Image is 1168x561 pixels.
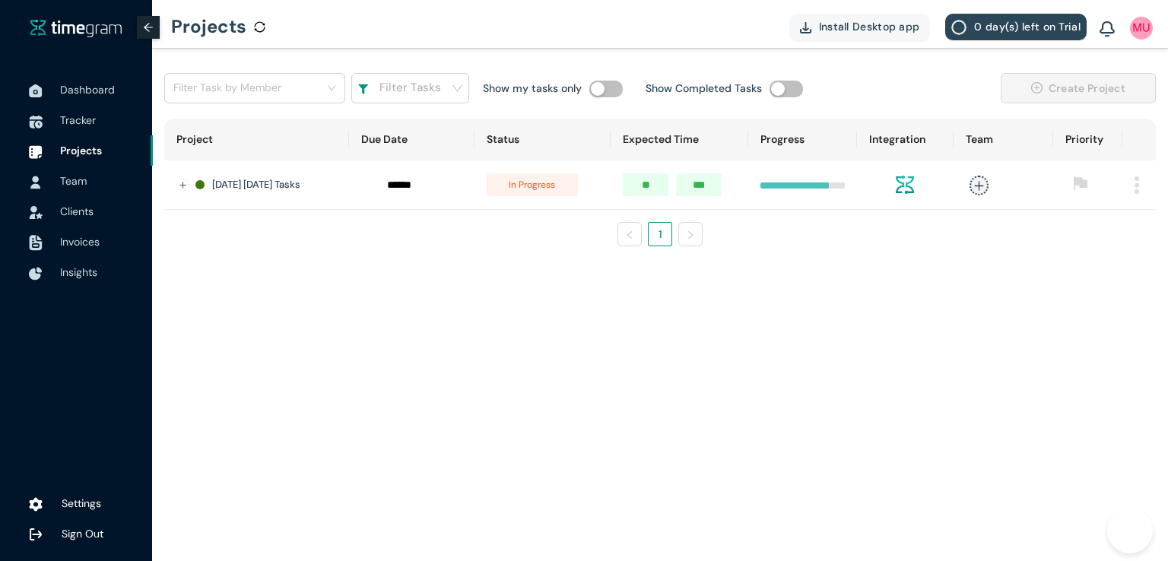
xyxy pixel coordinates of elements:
h1: Show Completed Tasks [646,80,762,97]
span: flag [1073,176,1088,191]
span: left [625,230,634,239]
span: Settings [62,496,101,510]
img: logOut.ca60ddd252d7bab9102ea2608abe0238.svg [29,528,43,541]
h1: Projects [171,4,246,49]
img: TimeTrackerIcon [29,115,43,128]
li: 1 [648,222,672,246]
span: 0 day(s) left on Trial [974,18,1081,35]
button: left [617,222,642,246]
th: Expected Time [611,119,747,160]
button: Expand row [177,179,189,192]
span: Dashboard [60,83,115,97]
span: Projects [60,144,102,157]
img: DashboardIcon [29,84,43,98]
img: settings.78e04af822cf15d41b38c81147b09f22.svg [29,497,43,512]
span: down [452,83,463,94]
h1: [DATE] [DATE] Tasks [212,177,300,192]
span: sync [254,21,265,33]
img: DownloadApp [800,22,811,33]
h1: Filter Tasks [379,79,441,97]
a: 1 [649,223,671,246]
img: integration [896,176,914,194]
img: MenuIcon.83052f96084528689178504445afa2f4.svg [1135,176,1139,194]
li: Previous Page [617,222,642,246]
span: Team [60,174,87,188]
img: InsightsIcon [29,267,43,280]
button: 0 day(s) left on Trial [945,14,1087,40]
img: filterIcon [357,84,369,95]
span: in progress [487,173,578,196]
iframe: Toggle Customer Support [1107,508,1153,553]
li: Next Page [678,222,703,246]
th: Project [164,119,349,160]
span: Install Desktop app [819,18,920,35]
th: Priority [1053,119,1122,160]
th: Integration [857,119,954,160]
span: plus [970,176,989,195]
span: Insights [60,265,97,279]
button: plus-circleCreate Project [1001,73,1156,103]
th: Team [954,119,1054,160]
img: UserIcon [1130,17,1153,40]
img: InvoiceIcon [29,235,43,251]
img: InvoiceIcon [29,206,43,219]
img: UserIcon [29,176,43,189]
h1: Show my tasks only [483,80,582,97]
th: Due Date [349,119,474,160]
span: arrow-left [143,22,154,33]
span: Clients [60,204,94,218]
span: Tracker [60,113,96,127]
span: Sign Out [62,527,103,540]
th: Progress [748,119,857,160]
a: timegram [30,18,122,37]
button: right [678,222,703,246]
div: [DATE] [DATE] Tasks [195,177,337,192]
th: Status [474,119,611,160]
img: timegram [30,19,122,37]
img: ProjectIcon [29,145,43,159]
img: BellIcon [1100,21,1115,38]
span: right [686,230,695,239]
span: Invoices [60,235,100,249]
button: Install Desktop app [789,14,931,40]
